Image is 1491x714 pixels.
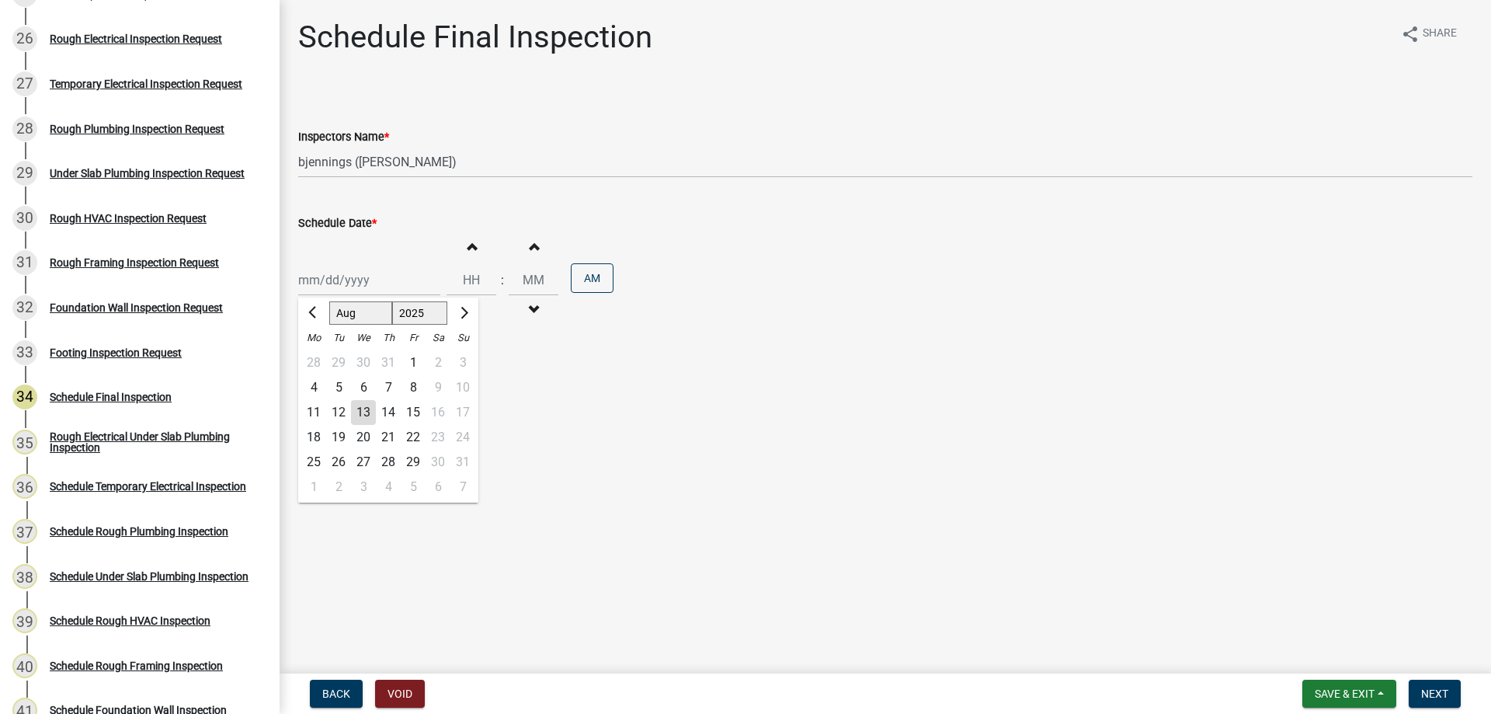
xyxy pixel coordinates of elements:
div: 27 [12,71,37,96]
div: Th [376,326,401,350]
label: Inspectors Name [298,132,389,143]
div: Sa [426,326,450,350]
div: 31 [376,350,401,375]
div: Thursday, August 21, 2025 [376,425,401,450]
div: 2 [326,475,351,500]
div: Schedule Rough HVAC Inspection [50,615,210,626]
div: : [496,271,509,290]
div: Friday, August 29, 2025 [401,450,426,475]
div: 12 [326,400,351,425]
div: Rough Electrical Under Slab Plumbing Inspection [50,431,255,453]
select: Select month [329,301,392,325]
div: Under Slab Plumbing Inspection Request [50,168,245,179]
button: Next [1409,680,1461,708]
div: 32 [12,295,37,320]
div: 30 [12,206,37,231]
div: 4 [301,375,326,400]
div: 39 [12,608,37,633]
div: Rough Framing Inspection Request [50,257,219,268]
button: Save & Exit [1302,680,1396,708]
div: 29 [12,161,37,186]
div: 13 [351,400,376,425]
div: Schedule Rough Framing Inspection [50,660,223,671]
div: Tuesday, July 29, 2025 [326,350,351,375]
div: 26 [326,450,351,475]
div: 8 [401,375,426,400]
div: 14 [376,400,401,425]
button: Next month [454,301,472,326]
button: shareShare [1388,19,1469,49]
button: Void [375,680,425,708]
i: share [1401,25,1420,44]
div: Friday, August 22, 2025 [401,425,426,450]
div: 1 [301,475,326,500]
div: Monday, August 18, 2025 [301,425,326,450]
div: 20 [351,425,376,450]
div: 18 [301,425,326,450]
div: Su [450,326,475,350]
div: 21 [376,425,401,450]
div: 29 [401,450,426,475]
div: Schedule Final Inspection [50,392,172,402]
div: Monday, August 11, 2025 [301,400,326,425]
h1: Schedule Final Inspection [298,19,652,56]
div: Thursday, August 7, 2025 [376,375,401,400]
div: Friday, August 15, 2025 [401,400,426,425]
div: Tuesday, August 12, 2025 [326,400,351,425]
button: AM [571,263,613,293]
div: Monday, September 1, 2025 [301,475,326,500]
div: Thursday, July 31, 2025 [376,350,401,375]
div: Wednesday, September 3, 2025 [351,475,376,500]
div: Wednesday, August 27, 2025 [351,450,376,475]
div: Tuesday, August 26, 2025 [326,450,351,475]
div: 1 [401,350,426,375]
div: Thursday, August 14, 2025 [376,400,401,425]
div: Rough HVAC Inspection Request [50,213,207,224]
div: Rough Electrical Inspection Request [50,33,222,44]
label: Schedule Date [298,218,377,229]
div: Foundation Wall Inspection Request [50,302,223,313]
span: Share [1423,25,1457,44]
div: 35 [12,430,37,455]
div: 19 [326,425,351,450]
div: Friday, August 8, 2025 [401,375,426,400]
div: Rough Plumbing Inspection Request [50,124,224,134]
div: 26 [12,26,37,51]
div: Mo [301,326,326,350]
div: 4 [376,475,401,500]
div: 30 [351,350,376,375]
div: Wednesday, August 13, 2025 [351,400,376,425]
div: 28 [376,450,401,475]
div: Wednesday, August 20, 2025 [351,425,376,450]
input: Hours [447,264,496,296]
div: 5 [326,375,351,400]
div: 28 [301,350,326,375]
div: 37 [12,519,37,544]
div: 34 [12,385,37,409]
div: Thursday, August 28, 2025 [376,450,401,475]
input: Minutes [509,264,558,296]
div: Schedule Under Slab Plumbing Inspection [50,571,248,582]
div: 31 [12,250,37,275]
div: Schedule Rough Plumbing Inspection [50,526,228,537]
div: 11 [301,400,326,425]
div: Temporary Electrical Inspection Request [50,78,242,89]
div: 38 [12,564,37,589]
div: 28 [12,117,37,141]
div: 33 [12,340,37,365]
div: Wednesday, August 6, 2025 [351,375,376,400]
button: Back [310,680,363,708]
div: 36 [12,474,37,499]
div: Tuesday, August 5, 2025 [326,375,351,400]
div: Tuesday, August 19, 2025 [326,425,351,450]
div: Monday, August 25, 2025 [301,450,326,475]
div: 27 [351,450,376,475]
div: Monday, August 4, 2025 [301,375,326,400]
div: Footing Inspection Request [50,347,182,358]
button: Previous month [304,301,323,326]
div: Schedule Temporary Electrical Inspection [50,481,246,492]
div: Tuesday, September 2, 2025 [326,475,351,500]
div: 22 [401,425,426,450]
div: Monday, July 28, 2025 [301,350,326,375]
div: Thursday, September 4, 2025 [376,475,401,500]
